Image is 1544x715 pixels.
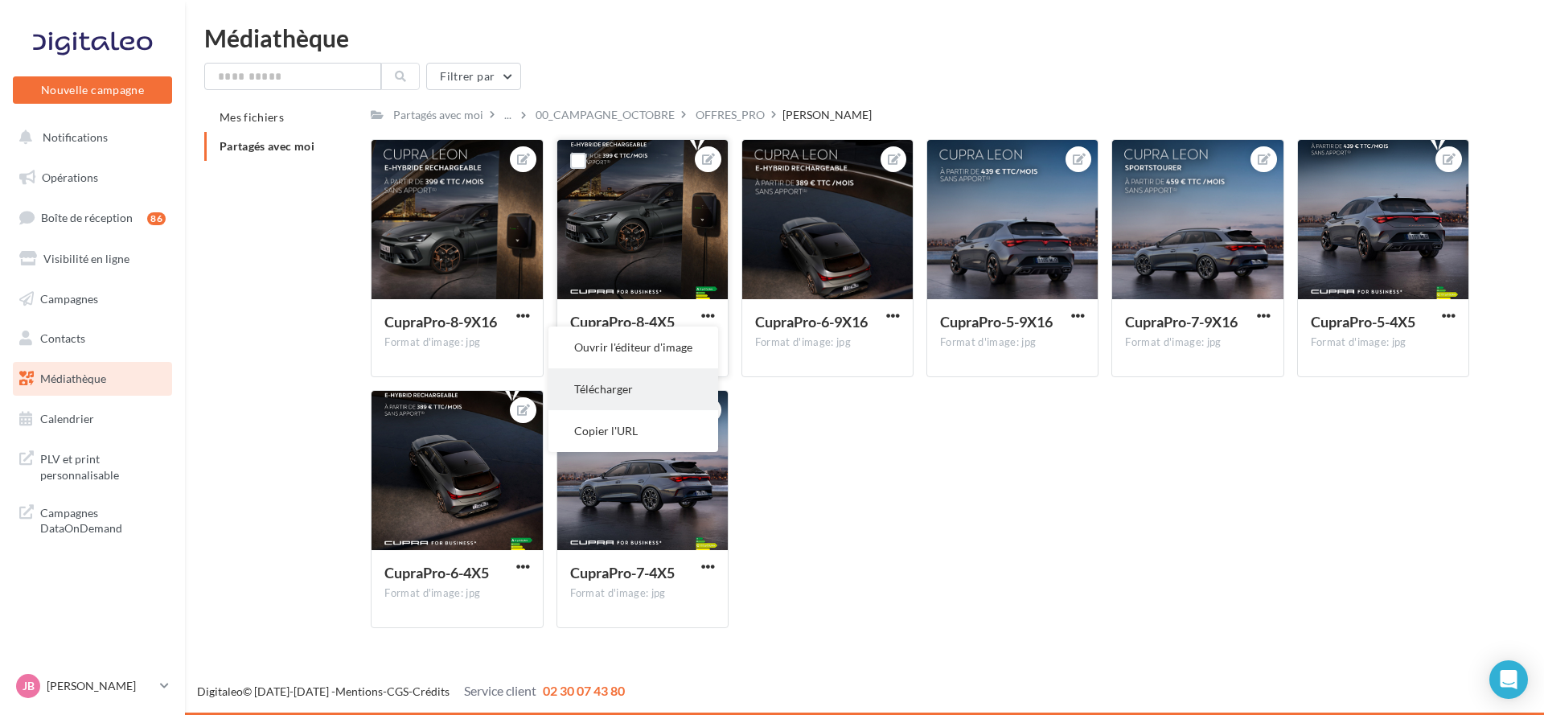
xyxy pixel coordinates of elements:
span: © [DATE]-[DATE] - - - [197,684,625,698]
a: Campagnes DataOnDemand [10,495,175,543]
span: Service client [464,683,536,698]
div: OFFRES_PRO [696,107,765,123]
a: PLV et print personnalisable [10,442,175,489]
span: CupraPro-8-4X5 [570,313,675,331]
div: Partagés avec moi [393,107,483,123]
div: Format d'image: jpg [940,335,1085,350]
span: Calendrier [40,412,94,425]
span: Mes fichiers [220,110,284,124]
span: CupraPro-7-4X5 [570,564,675,581]
a: Médiathèque [10,362,175,396]
button: Ouvrir l'éditeur d'image [548,327,718,368]
span: Notifications [43,130,108,144]
a: Crédits [413,684,450,698]
div: 00_CAMPAGNE_OCTOBRE [536,107,675,123]
a: Contacts [10,322,175,355]
span: PLV et print personnalisable [40,448,166,483]
span: CupraPro-6-4X5 [384,564,489,581]
a: Opérations [10,161,175,195]
button: Filtrer par [426,63,521,90]
button: Télécharger [548,368,718,410]
span: Boîte de réception [41,211,133,224]
div: Format d'image: jpg [570,586,715,601]
button: Copier l'URL [548,410,718,452]
a: Visibilité en ligne [10,242,175,276]
a: Campagnes [10,282,175,316]
span: Partagés avec moi [220,139,314,153]
div: Format d'image: jpg [1125,335,1270,350]
span: JB [23,678,35,694]
div: Format d'image: jpg [384,586,529,601]
div: 86 [147,212,166,225]
button: Nouvelle campagne [13,76,172,104]
span: CupraPro-5-4X5 [1311,313,1415,331]
a: Mentions [335,684,383,698]
p: [PERSON_NAME] [47,678,154,694]
div: Format d'image: jpg [384,335,529,350]
a: Calendrier [10,402,175,436]
span: Visibilité en ligne [43,252,129,265]
div: Médiathèque [204,26,1525,50]
span: Opérations [42,171,98,184]
div: [PERSON_NAME] [782,107,872,123]
span: CupraPro-8-9X16 [384,313,497,331]
span: CupraPro-5-9X16 [940,313,1053,331]
span: 02 30 07 43 80 [543,683,625,698]
div: ... [501,104,515,126]
div: Format d'image: jpg [755,335,900,350]
span: Campagnes [40,291,98,305]
a: CGS [387,684,409,698]
span: Médiathèque [40,372,106,385]
div: Format d'image: jpg [1311,335,1456,350]
span: Contacts [40,331,85,345]
a: JB [PERSON_NAME] [13,671,172,701]
a: Boîte de réception86 [10,200,175,235]
span: Campagnes DataOnDemand [40,502,166,536]
span: CupraPro-7-9X16 [1125,313,1238,331]
a: Digitaleo [197,684,243,698]
button: Notifications [10,121,169,154]
span: CupraPro-6-9X16 [755,313,868,331]
div: Open Intercom Messenger [1489,660,1528,699]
